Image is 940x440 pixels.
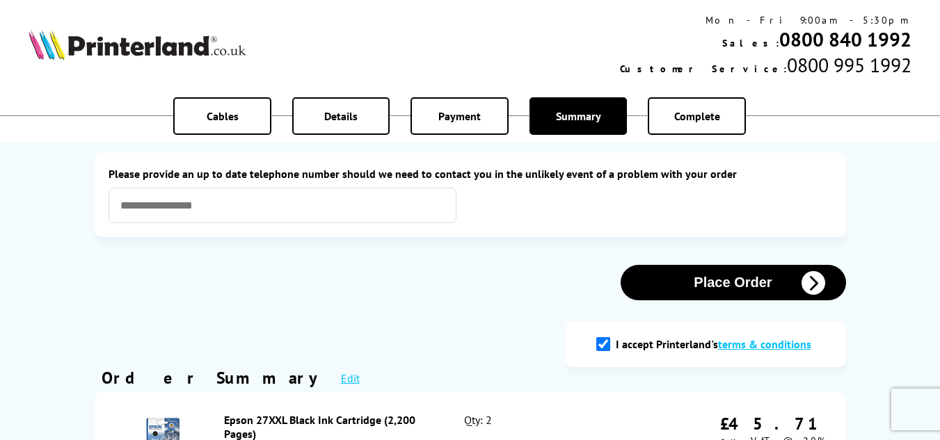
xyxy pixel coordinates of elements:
[207,109,239,123] span: Cables
[779,26,911,52] a: 0800 840 1992
[722,37,779,49] span: Sales:
[720,413,825,434] div: £45.71
[556,109,601,123] span: Summary
[620,14,911,26] div: Mon - Fri 9:00am - 5:30pm
[674,109,720,123] span: Complete
[109,167,832,181] label: Please provide an up to date telephone number should we need to contact you in the unlikely event...
[616,337,818,351] label: I accept Printerland's
[29,29,246,60] img: Printerland Logo
[341,371,360,385] a: Edit
[787,52,911,78] span: 0800 995 1992
[102,367,327,389] div: Order Summary
[438,109,481,123] span: Payment
[718,337,811,351] a: modal_tc
[621,265,846,300] button: Place Order
[324,109,358,123] span: Details
[620,63,787,75] span: Customer Service:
